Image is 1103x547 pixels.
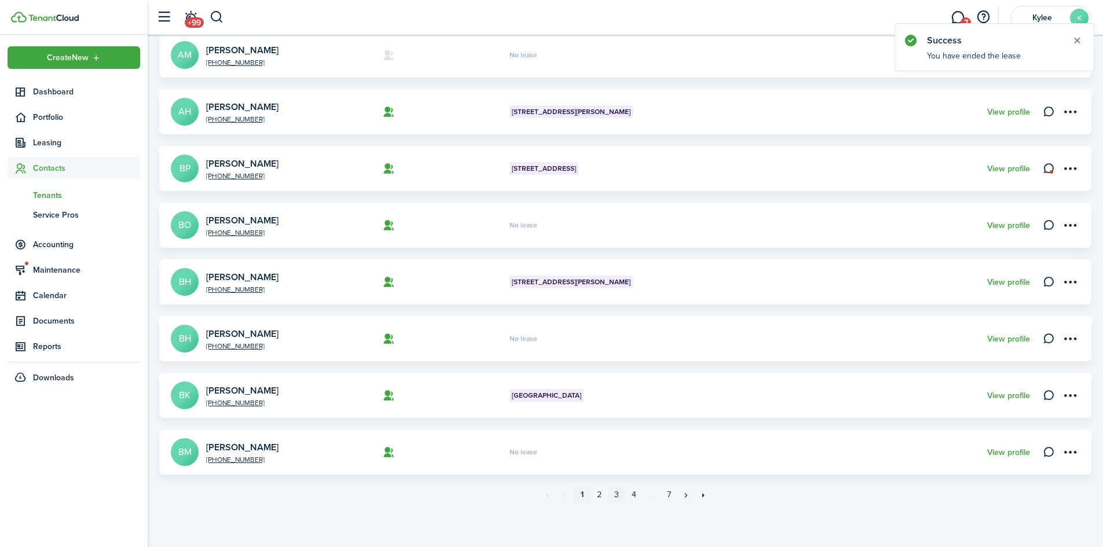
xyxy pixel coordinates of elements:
a: [PERSON_NAME] [206,43,279,57]
a: BP [171,155,199,182]
a: Service Pros [8,205,140,225]
button: Open menu [1060,442,1080,462]
button: Open resource center [973,8,993,27]
button: Open menu [1060,102,1080,122]
span: Downloads [33,372,74,384]
a: [PHONE_NUMBER] [206,172,374,179]
a: Last [695,486,712,504]
a: [PHONE_NUMBER] [206,286,374,293]
a: Next [677,486,695,504]
a: Tenants [8,185,140,205]
a: [PHONE_NUMBER] [206,59,374,66]
img: TenantCloud [11,12,27,23]
button: Close notify [1069,32,1085,49]
a: 2 [591,486,608,504]
a: [PHONE_NUMBER] [206,456,374,463]
button: Open menu [8,46,140,69]
button: Open menu [1060,386,1080,405]
button: Open sidebar [153,6,175,28]
a: BK [171,381,199,409]
a: [PERSON_NAME] [206,327,279,340]
span: Contacts [33,162,140,174]
a: [PERSON_NAME] [206,384,279,397]
a: View profile [987,448,1030,457]
a: View profile [987,278,1030,287]
span: Kylee [1019,14,1065,22]
span: Maintenance [33,264,140,276]
button: Open menu [1060,159,1080,178]
a: [PERSON_NAME] [206,270,279,284]
span: Leasing [33,137,140,149]
a: 7 [660,486,677,504]
a: [PERSON_NAME] [206,100,279,113]
avatar-text: K [1070,9,1089,27]
span: +99 [185,17,204,28]
a: View profile [987,391,1030,401]
a: BH [171,268,199,296]
a: BM [171,438,199,466]
a: Reports [8,335,140,358]
a: Messaging [947,3,969,32]
a: First [538,486,556,504]
button: Open menu [1060,272,1080,292]
span: [STREET_ADDRESS][PERSON_NAME] [512,107,631,117]
span: [STREET_ADDRESS][PERSON_NAME] [512,277,631,287]
span: Dashboard [33,86,140,98]
a: [PHONE_NUMBER] [206,343,374,350]
span: No lease [510,222,537,229]
a: BO [171,211,199,239]
a: Previous [556,486,573,504]
button: Open menu [1060,329,1080,348]
img: TenantCloud [28,14,79,21]
notify-title: Success [927,34,1060,47]
a: Dashboard [8,80,140,103]
a: [PHONE_NUMBER] [206,229,374,236]
a: AH [171,98,199,126]
span: Reports [33,340,140,353]
a: [PHONE_NUMBER] [206,116,374,123]
a: Notifications [179,3,201,32]
span: 7 [961,17,971,28]
a: 1 [573,486,591,504]
button: Open menu [1060,215,1080,235]
a: View profile [987,108,1030,117]
span: Create New [47,54,89,62]
a: [PERSON_NAME] [206,157,279,170]
span: Accounting [33,238,140,251]
span: No lease [510,335,537,342]
a: [PERSON_NAME] [206,440,279,454]
span: Service Pros [33,209,140,221]
span: No lease [510,52,537,58]
span: [GEOGRAPHIC_DATA] [512,390,581,401]
span: [STREET_ADDRESS] [512,163,576,174]
notify-body: You have ended the lease [895,50,1094,71]
span: No lease [510,449,537,456]
a: 3 [608,486,625,504]
button: Search [210,8,224,27]
a: View profile [987,221,1030,230]
a: BH [171,325,199,353]
span: Tenants [33,189,140,201]
a: 4 [625,486,643,504]
a: ... [643,486,660,504]
a: [PERSON_NAME] [206,214,279,227]
span: Portfolio [33,111,140,123]
a: AM [171,41,199,69]
span: Documents [33,315,140,327]
span: Calendar [33,289,140,302]
a: View profile [987,335,1030,344]
a: View profile [987,164,1030,174]
a: [PHONE_NUMBER] [206,399,374,406]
